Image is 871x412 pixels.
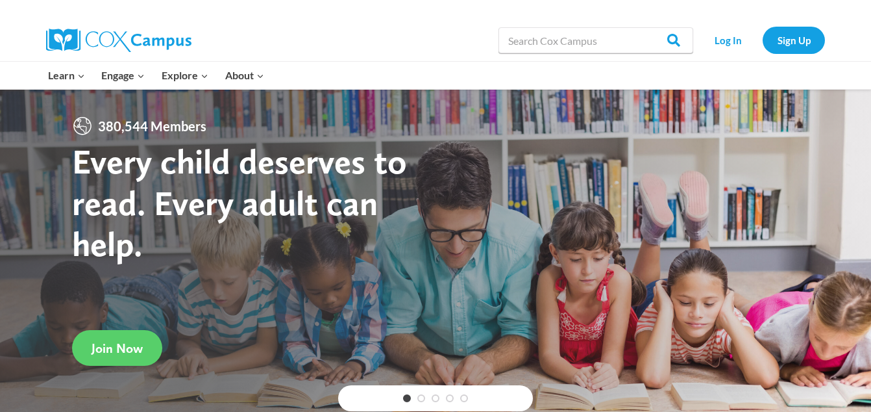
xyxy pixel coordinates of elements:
[446,394,454,402] a: 4
[48,67,85,84] span: Learn
[93,116,212,136] span: 380,544 Members
[763,27,825,53] a: Sign Up
[46,29,191,52] img: Cox Campus
[72,140,407,264] strong: Every child deserves to read. Every adult can help.
[498,27,693,53] input: Search Cox Campus
[460,394,468,402] a: 5
[432,394,439,402] a: 3
[92,341,143,356] span: Join Now
[700,27,825,53] nav: Secondary Navigation
[225,67,264,84] span: About
[700,27,756,53] a: Log In
[162,67,208,84] span: Explore
[72,330,162,366] a: Join Now
[40,62,272,89] nav: Primary Navigation
[417,394,425,402] a: 2
[101,67,145,84] span: Engage
[403,394,411,402] a: 1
